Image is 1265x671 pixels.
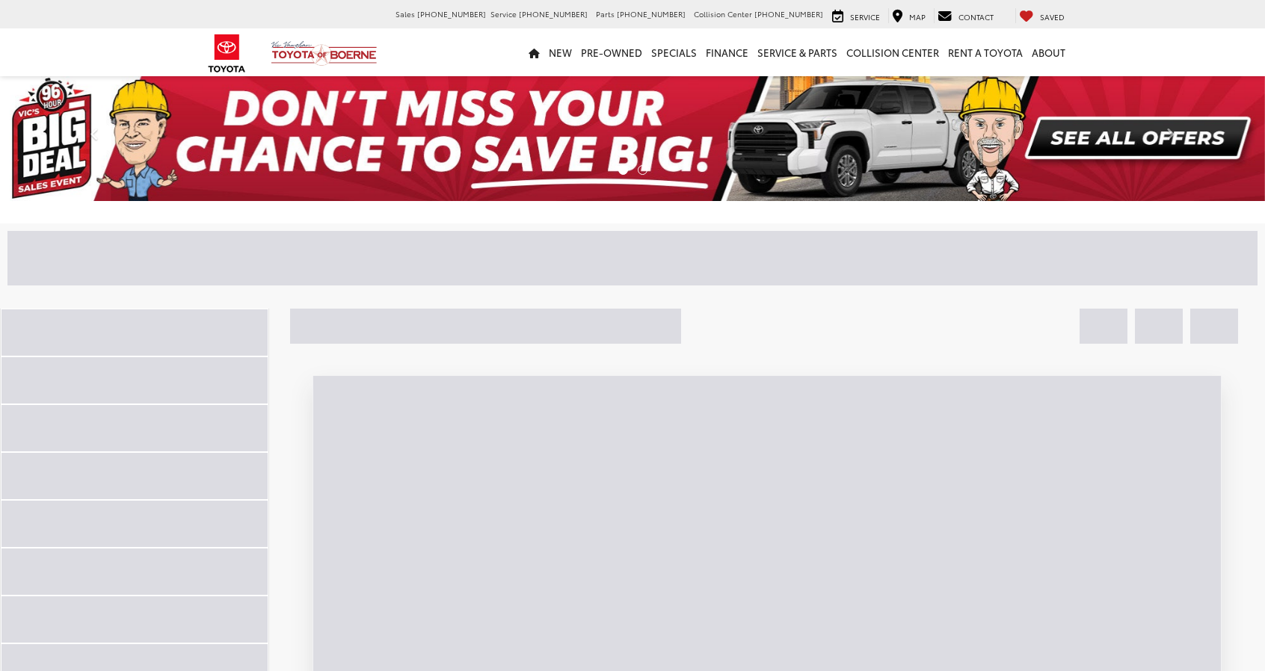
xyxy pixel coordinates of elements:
a: Service & Parts: Opens in a new tab [753,28,842,76]
span: Contact [958,11,994,22]
a: Service [828,8,884,23]
a: About [1027,28,1070,76]
span: Parts [596,8,615,19]
a: Home [524,28,544,76]
span: Service [850,11,880,22]
a: Map [888,8,929,23]
a: Collision Center [842,28,944,76]
a: Contact [934,8,997,23]
span: Saved [1040,11,1065,22]
a: Pre-Owned [576,28,647,76]
span: [PHONE_NUMBER] [417,8,486,19]
a: Specials [647,28,701,76]
a: Finance [701,28,753,76]
span: Collision Center [694,8,752,19]
span: [PHONE_NUMBER] [617,8,686,19]
img: Toyota [199,29,255,78]
img: Vic Vaughan Toyota of Boerne [271,40,378,67]
span: [PHONE_NUMBER] [754,8,823,19]
span: Service [490,8,517,19]
span: Sales [395,8,415,19]
span: Map [909,11,926,22]
a: New [544,28,576,76]
a: My Saved Vehicles [1015,8,1068,23]
span: [PHONE_NUMBER] [519,8,588,19]
a: Rent a Toyota [944,28,1027,76]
